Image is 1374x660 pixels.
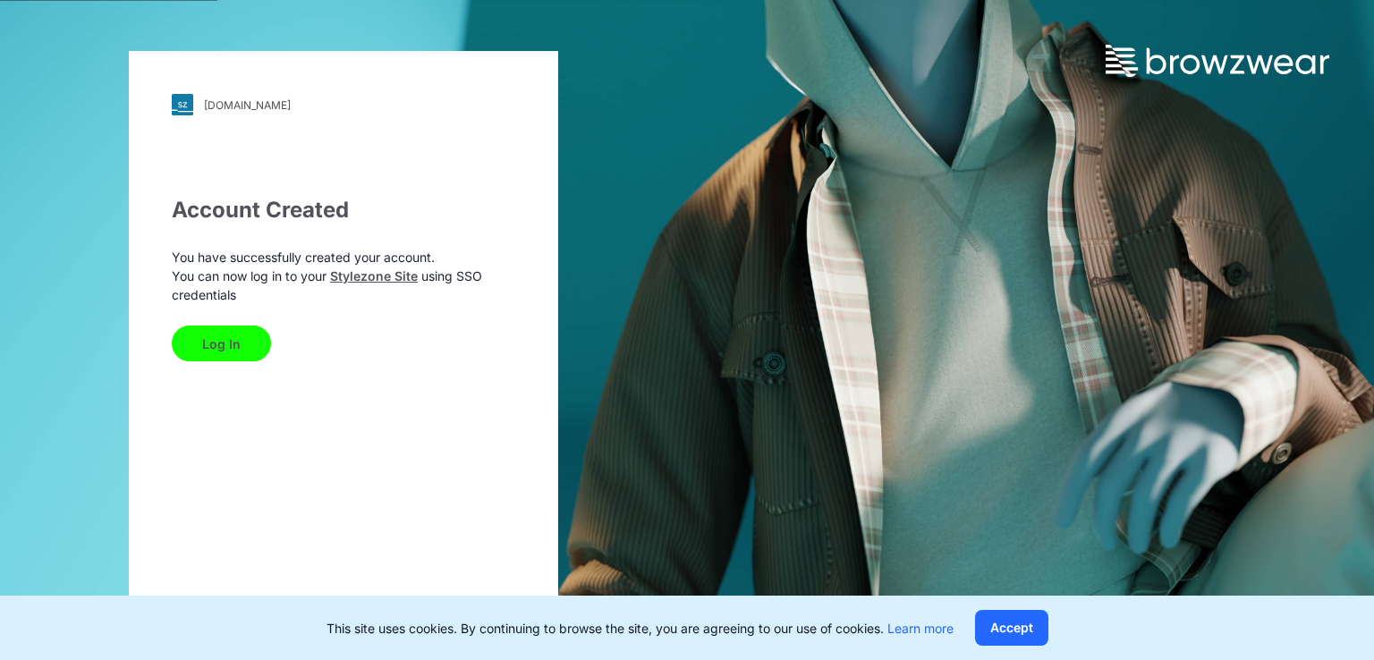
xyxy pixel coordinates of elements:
[172,94,193,115] img: svg+xml;base64,PHN2ZyB3aWR0aD0iMjgiIGhlaWdodD0iMjgiIHZpZXdCb3g9IjAgMCAyOCAyOCIgZmlsbD0ibm9uZSIgeG...
[172,267,515,304] p: You can now log in to your using SSO credentials
[327,619,954,638] p: This site uses cookies. By continuing to browse the site, you are agreeing to our use of cookies.
[204,98,291,112] div: [DOMAIN_NAME]
[172,194,515,226] div: Account Created
[172,326,271,361] button: Log In
[172,94,515,115] a: [DOMAIN_NAME]
[1106,45,1329,77] img: browzwear-logo.73288ffb.svg
[330,268,418,283] a: Stylezone Site
[172,248,515,267] p: You have successfully created your account.
[887,621,954,636] a: Learn more
[975,610,1048,646] button: Accept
